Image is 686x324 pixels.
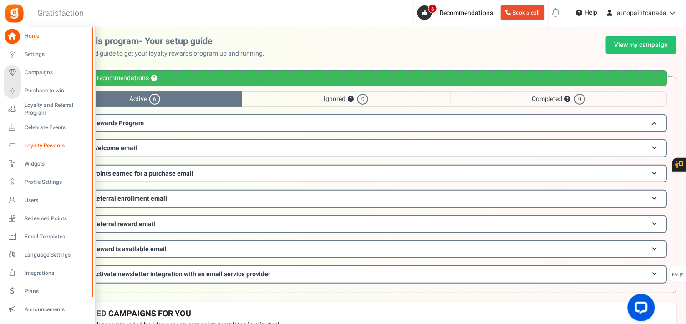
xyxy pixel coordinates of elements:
a: 6 Recommendations [417,5,497,20]
span: 0 [574,94,585,105]
span: Loyalty Rewards Program [70,118,144,128]
a: Announcements [4,302,91,317]
span: 6 [149,94,160,105]
button: ? [348,96,354,102]
span: Redeemed Points [25,215,88,223]
span: Announcements [25,306,88,314]
span: Activate newsletter integration with an email service provider [92,269,270,279]
span: Referral enrollment email [92,194,167,203]
a: Help [573,5,601,20]
span: Help [583,8,598,17]
span: Loyalty and Referral Program [25,101,91,117]
a: Purchase to win [4,83,91,99]
h3: Gratisfaction [27,5,94,23]
a: Language Settings [4,247,91,263]
div: Personalized recommendations [47,70,667,86]
span: Ignored [242,91,450,107]
span: Active [47,91,242,107]
span: 0 [357,94,368,105]
span: Integrations [25,269,88,277]
a: Loyalty Rewards [4,138,91,153]
h2: Loyalty rewards program- Your setup guide [38,36,272,46]
a: Plans [4,283,91,299]
span: Welcome email [92,143,137,153]
span: autopaintcanada [617,8,667,18]
button: ? [565,96,571,102]
h4: RECOMMENDED CAMPAIGNS FOR YOU [45,309,670,319]
a: Book a call [501,5,545,20]
span: Celebrate Events [25,124,88,132]
span: Reward is available email [92,244,167,254]
span: Settings [25,51,88,58]
span: Email Templates [25,233,88,241]
span: Profile Settings [25,178,88,186]
span: Users [25,197,88,204]
a: Users [4,192,91,208]
a: Home [4,29,91,44]
a: View my campaign [606,36,677,54]
span: 6 [428,4,437,13]
a: Celebrate Events [4,120,91,135]
a: Loyalty and Referral Program [4,101,91,117]
p: Use this personalized guide to get your loyalty rewards program up and running. [38,49,272,58]
a: Email Templates [4,229,91,244]
span: Campaigns [25,69,88,76]
span: Loyalty Rewards [25,142,88,150]
a: Integrations [4,265,91,281]
span: Widgets [25,160,88,168]
span: Recommendations [440,8,493,18]
a: Profile Settings [4,174,91,190]
img: Gratisfaction [4,3,25,24]
span: FAQs [672,266,684,283]
span: Referral reward email [92,219,155,229]
span: Plans [25,288,88,295]
span: Purchase to win [25,87,88,95]
button: ? [151,76,157,81]
span: Points earned for a purchase email [92,169,193,178]
span: Language Settings [25,251,88,259]
span: Home [25,32,88,40]
a: Widgets [4,156,91,172]
a: Redeemed Points [4,211,91,226]
a: Settings [4,47,91,62]
span: Completed [450,91,667,107]
a: Campaigns [4,65,91,81]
